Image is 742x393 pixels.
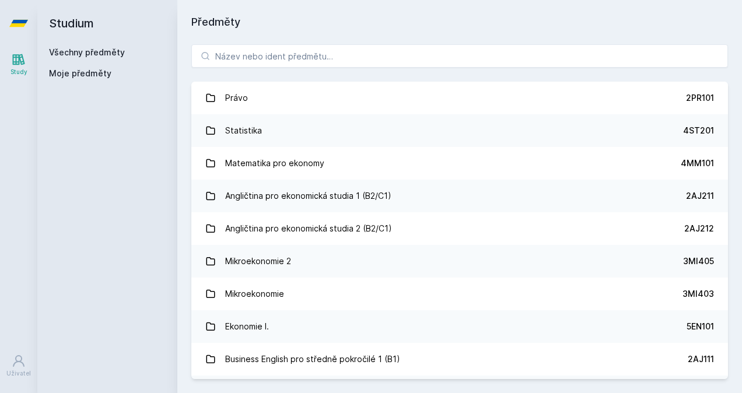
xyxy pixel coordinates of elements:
div: Ekonomie I. [225,315,269,338]
h1: Předměty [191,14,728,30]
div: Uživatel [6,369,31,378]
a: Mikroekonomie 3MI403 [191,278,728,310]
div: 4MM101 [681,157,714,169]
a: Statistika 4ST201 [191,114,728,147]
div: 2AJ211 [686,190,714,202]
div: 3MI405 [683,255,714,267]
div: Statistika [225,119,262,142]
div: 3MI403 [682,288,714,300]
a: Mikroekonomie 2 3MI405 [191,245,728,278]
a: Study [2,47,35,82]
div: Mikroekonomie [225,282,284,306]
div: Matematika pro ekonomy [225,152,324,175]
a: Ekonomie I. 5EN101 [191,310,728,343]
a: Matematika pro ekonomy 4MM101 [191,147,728,180]
div: Business English pro středně pokročilé 1 (B1) [225,348,400,371]
a: Uživatel [2,348,35,384]
input: Název nebo ident předmětu… [191,44,728,68]
div: 2AJ111 [688,353,714,365]
div: 2AJ212 [684,223,714,234]
a: Právo 2PR101 [191,82,728,114]
span: Moje předměty [49,68,111,79]
div: 4ST201 [683,125,714,136]
div: 2PR101 [686,92,714,104]
div: Angličtina pro ekonomická studia 2 (B2/C1) [225,217,392,240]
a: Angličtina pro ekonomická studia 2 (B2/C1) 2AJ212 [191,212,728,245]
div: Angličtina pro ekonomická studia 1 (B2/C1) [225,184,391,208]
div: Právo [225,86,248,110]
div: Study [10,68,27,76]
div: Mikroekonomie 2 [225,250,291,273]
a: Všechny předměty [49,47,125,57]
a: Angličtina pro ekonomická studia 1 (B2/C1) 2AJ211 [191,180,728,212]
div: 5EN101 [687,321,714,332]
a: Business English pro středně pokročilé 1 (B1) 2AJ111 [191,343,728,376]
